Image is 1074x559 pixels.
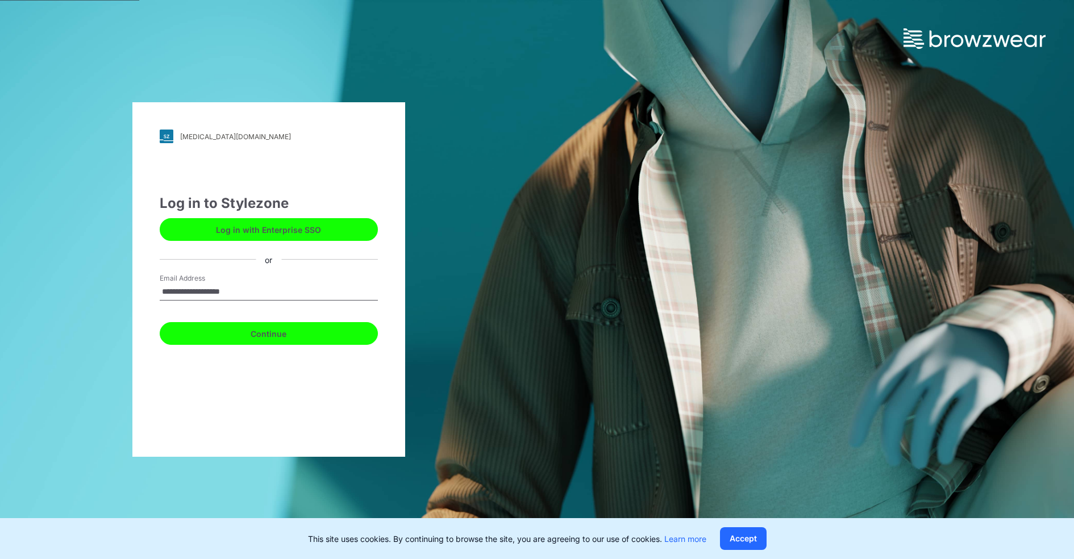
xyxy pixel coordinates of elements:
img: browzwear-logo.73288ffb.svg [904,28,1046,49]
p: This site uses cookies. By continuing to browse the site, you are agreeing to our use of cookies. [308,533,706,545]
button: Continue [160,322,378,345]
button: Accept [720,527,767,550]
a: [MEDICAL_DATA][DOMAIN_NAME] [160,130,378,143]
div: Log in to Stylezone [160,193,378,214]
div: or [256,253,281,265]
label: Email Address [160,273,239,283]
img: svg+xml;base64,PHN2ZyB3aWR0aD0iMjgiIGhlaWdodD0iMjgiIHZpZXdCb3g9IjAgMCAyOCAyOCIgZmlsbD0ibm9uZSIgeG... [160,130,173,143]
a: Learn more [664,534,706,544]
button: Log in with Enterprise SSO [160,218,378,241]
div: [MEDICAL_DATA][DOMAIN_NAME] [180,132,291,141]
